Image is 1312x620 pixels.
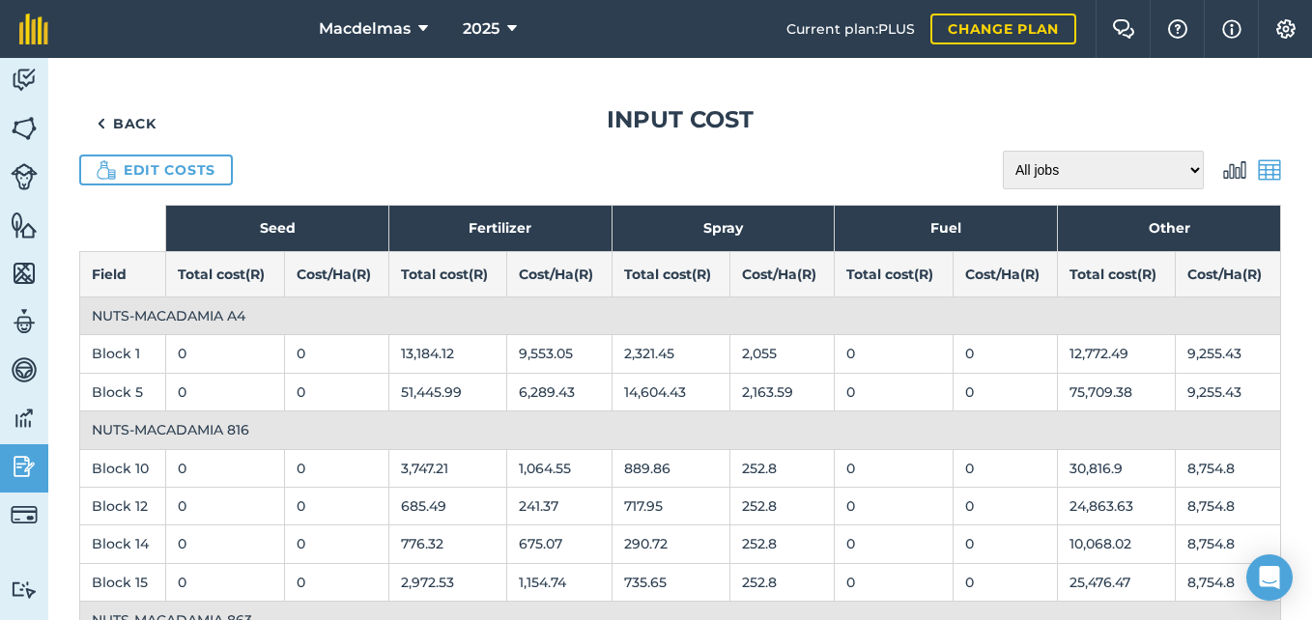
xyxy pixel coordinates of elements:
[97,112,105,135] img: svg+xml;base64,PHN2ZyB4bWxucz0iaHR0cDovL3d3dy53My5vcmcvMjAwMC9zdmciIHdpZHRoPSI5IiBoZWlnaHQ9IjI0Ii...
[835,206,1058,251] th: Fuel
[166,373,284,410] td: 0
[953,449,1057,487] td: 0
[730,525,835,563] td: 252.8
[730,251,835,296] th: Cost / Ha ( R )
[612,206,835,251] th: Spray
[835,449,953,487] td: 0
[507,563,612,601] td: 1,154.74
[1058,206,1281,251] th: Other
[730,373,835,410] td: 2,163.59
[80,411,1281,449] td: NUTS-MACADAMIA 816
[953,563,1057,601] td: 0
[1058,335,1176,373] td: 12,772.49
[284,449,388,487] td: 0
[80,335,166,373] td: Block 1
[11,66,38,95] img: svg+xml;base64,PD94bWwgdmVyc2lvbj0iMS4wIiBlbmNvZGluZz0idXRmLTgiPz4KPCEtLSBHZW5lcmF0b3I6IEFkb2JlIE...
[1176,449,1281,487] td: 8,754.8
[1176,373,1281,410] td: 9,255.43
[730,335,835,373] td: 2,055
[730,563,835,601] td: 252.8
[80,449,166,487] td: Block 10
[612,487,729,524] td: 717.95
[284,563,388,601] td: 0
[612,525,729,563] td: 290.72
[80,563,166,601] td: Block 15
[1176,251,1281,296] th: Cost / Ha ( R )
[1246,554,1293,601] div: Open Intercom Messenger
[11,114,38,143] img: svg+xml;base64,PHN2ZyB4bWxucz0iaHR0cDovL3d3dy53My5vcmcvMjAwMC9zdmciIHdpZHRoPSI1NiIgaGVpZ2h0PSI2MC...
[80,525,166,563] td: Block 14
[1058,525,1176,563] td: 10,068.02
[835,335,953,373] td: 0
[953,487,1057,524] td: 0
[1058,373,1176,410] td: 75,709.38
[835,373,953,410] td: 0
[1176,525,1281,563] td: 8,754.8
[507,487,612,524] td: 241.37
[953,525,1057,563] td: 0
[11,501,38,528] img: svg+xml;base64,PD94bWwgdmVyc2lvbj0iMS4wIiBlbmNvZGluZz0idXRmLTgiPz4KPCEtLSBHZW5lcmF0b3I6IEFkb2JlIE...
[835,487,953,524] td: 0
[11,580,38,599] img: svg+xml;base64,PD94bWwgdmVyc2lvbj0iMS4wIiBlbmNvZGluZz0idXRmLTgiPz4KPCEtLSBHZW5lcmF0b3I6IEFkb2JlIE...
[1058,251,1176,296] th: Total cost ( R )
[80,487,166,524] td: Block 12
[80,373,166,410] td: Block 5
[612,563,729,601] td: 735.65
[11,452,38,481] img: svg+xml;base64,PD94bWwgdmVyc2lvbj0iMS4wIiBlbmNvZGluZz0idXRmLTgiPz4KPCEtLSBHZW5lcmF0b3I6IEFkb2JlIE...
[612,335,729,373] td: 2,321.45
[1222,17,1241,41] img: svg+xml;base64,PHN2ZyB4bWxucz0iaHR0cDovL3d3dy53My5vcmcvMjAwMC9zdmciIHdpZHRoPSIxNyIgaGVpZ2h0PSIxNy...
[11,259,38,288] img: svg+xml;base64,PHN2ZyB4bWxucz0iaHR0cDovL3d3dy53My5vcmcvMjAwMC9zdmciIHdpZHRoPSI1NiIgaGVpZ2h0PSI2MC...
[11,404,38,433] img: svg+xml;base64,PD94bWwgdmVyc2lvbj0iMS4wIiBlbmNvZGluZz0idXRmLTgiPz4KPCEtLSBHZW5lcmF0b3I6IEFkb2JlIE...
[835,251,953,296] th: Total cost ( R )
[507,335,612,373] td: 9,553.05
[11,211,38,240] img: svg+xml;base64,PHN2ZyB4bWxucz0iaHR0cDovL3d3dy53My5vcmcvMjAwMC9zdmciIHdpZHRoPSI1NiIgaGVpZ2h0PSI2MC...
[612,251,729,296] th: Total cost ( R )
[80,251,166,296] th: Field
[11,355,38,384] img: svg+xml;base64,PD94bWwgdmVyc2lvbj0iMS4wIiBlbmNvZGluZz0idXRmLTgiPz4KPCEtLSBHZW5lcmF0b3I6IEFkb2JlIE...
[1274,19,1298,39] img: A cog icon
[166,206,389,251] th: Seed
[166,335,284,373] td: 0
[1258,158,1281,182] img: svg+xml;base64,PD94bWwgdmVyc2lvbj0iMS4wIiBlbmNvZGluZz0idXRmLTgiPz4KPCEtLSBHZW5lcmF0b3I6IEFkb2JlIE...
[389,563,507,601] td: 2,972.53
[389,525,507,563] td: 776.32
[97,160,116,180] img: Icon showing a money bag
[166,487,284,524] td: 0
[953,251,1057,296] th: Cost / Ha ( R )
[389,487,507,524] td: 685.49
[389,373,507,410] td: 51,445.99
[166,251,284,296] th: Total cost ( R )
[284,251,388,296] th: Cost / Ha ( R )
[1058,487,1176,524] td: 24,863.63
[1166,19,1189,39] img: A question mark icon
[11,307,38,336] img: svg+xml;base64,PD94bWwgdmVyc2lvbj0iMS4wIiBlbmNvZGluZz0idXRmLTgiPz4KPCEtLSBHZW5lcmF0b3I6IEFkb2JlIE...
[1058,449,1176,487] td: 30,816.9
[79,104,1281,135] h1: Input cost
[284,487,388,524] td: 0
[389,251,507,296] th: Total cost ( R )
[284,335,388,373] td: 0
[612,373,729,410] td: 14,604.43
[389,335,507,373] td: 13,184.12
[953,373,1057,410] td: 0
[80,296,1281,334] td: NUTS-MACADAMIA A4
[835,563,953,601] td: 0
[835,525,953,563] td: 0
[389,206,613,251] th: Fertilizer
[1176,487,1281,524] td: 8,754.8
[612,449,729,487] td: 889.86
[507,373,612,410] td: 6,289.43
[11,163,38,190] img: svg+xml;base64,PD94bWwgdmVyc2lvbj0iMS4wIiBlbmNvZGluZz0idXRmLTgiPz4KPCEtLSBHZW5lcmF0b3I6IEFkb2JlIE...
[284,525,388,563] td: 0
[730,449,835,487] td: 252.8
[1058,563,1176,601] td: 25,476.47
[284,373,388,410] td: 0
[1223,158,1246,182] img: svg+xml;base64,PD94bWwgdmVyc2lvbj0iMS4wIiBlbmNvZGluZz0idXRmLTgiPz4KPCEtLSBHZW5lcmF0b3I6IEFkb2JlIE...
[79,104,174,143] a: Back
[786,18,915,40] span: Current plan : PLUS
[507,525,612,563] td: 675.07
[1176,335,1281,373] td: 9,255.43
[730,487,835,524] td: 252.8
[79,155,233,185] a: Edit costs
[19,14,48,44] img: fieldmargin Logo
